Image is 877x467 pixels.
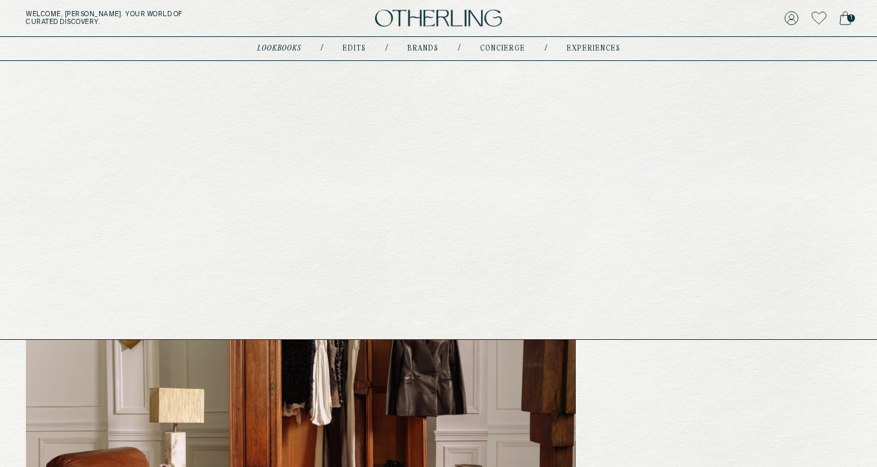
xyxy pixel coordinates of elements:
div: / [458,43,461,54]
div: / [321,43,323,54]
h5: Welcome, [PERSON_NAME] . Your world of curated discovery. [26,10,273,26]
a: experiences [567,45,621,52]
a: Brands [407,45,438,52]
a: lookbooks [257,45,301,52]
a: 1 [839,9,851,27]
div: / [545,43,547,54]
img: logo [375,10,502,27]
a: concierge [480,45,525,52]
a: Edits [343,45,366,52]
span: 1 [847,14,855,22]
div: / [385,43,388,54]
